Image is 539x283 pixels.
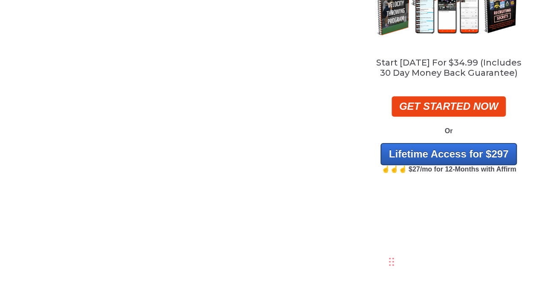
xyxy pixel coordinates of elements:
div: Drag [389,249,394,274]
h2: Start [DATE] For $34.99 (Includes 30 Day Money Back Guarantee) [373,57,524,78]
span: Lifetime Access for $297 [389,148,509,160]
strong: ☝️☝️☝️ $27/mo for 12-Months with Affirm [381,166,516,173]
a: Lifetime Access for $297 [380,143,517,165]
span: Or [445,127,453,134]
a: GET STARTED NOW [392,96,506,117]
strong: GET STARTED NOW [399,100,498,112]
iframe: Chat Widget [385,195,539,283]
